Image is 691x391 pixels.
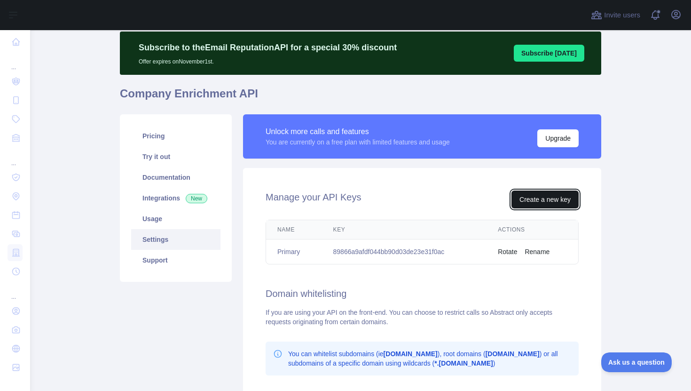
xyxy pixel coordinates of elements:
h2: Manage your API Keys [266,191,361,208]
b: [DOMAIN_NAME] [486,350,540,358]
div: ... [8,148,23,167]
div: ... [8,52,23,71]
a: Usage [131,208,220,229]
b: *.[DOMAIN_NAME] [434,359,493,367]
span: Invite users [604,10,640,21]
a: Settings [131,229,220,250]
a: Integrations New [131,188,220,208]
button: Rotate [498,247,517,256]
button: Upgrade [537,129,579,147]
button: Subscribe [DATE] [514,45,584,62]
p: Offer expires on November 1st. [139,54,397,65]
iframe: Toggle Customer Support [601,352,672,372]
div: ... [8,282,23,301]
h1: Company Enrichment API [120,86,601,109]
th: Name [266,220,322,239]
button: Create a new key [511,191,579,208]
button: Invite users [589,8,642,23]
span: New [186,194,207,203]
td: 89866a9afdf044bb90d03de23e31f0ac [322,239,487,264]
a: Try it out [131,146,220,167]
div: You are currently on a free plan with limited features and usage [266,137,450,147]
h2: Domain whitelisting [266,287,579,300]
th: Actions [487,220,578,239]
th: Key [322,220,487,239]
td: Primary [266,239,322,264]
a: Support [131,250,220,271]
div: Unlock more calls and features [266,126,450,137]
div: If you are using your API on the front-end. You can choose to restrict calls so Abstract only acc... [266,308,579,327]
button: Rename [525,247,550,256]
a: Pricing [131,126,220,146]
p: Subscribe to the Email Reputation API for a special 30 % discount [139,41,397,54]
a: Documentation [131,167,220,188]
p: You can whitelist subdomains (ie ), root domains ( ) or all subdomains of a specific domain using... [288,349,571,368]
b: [DOMAIN_NAME] [384,350,438,358]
